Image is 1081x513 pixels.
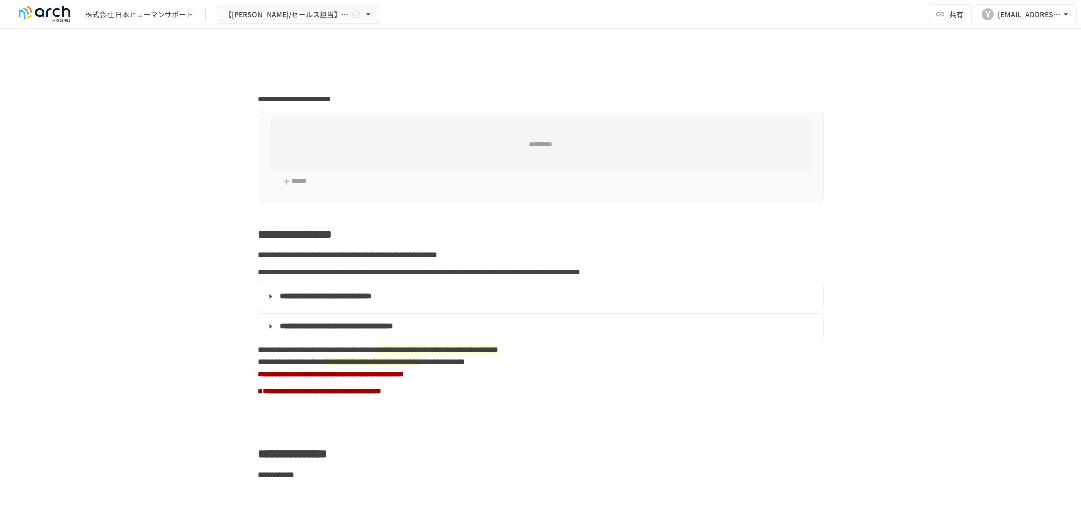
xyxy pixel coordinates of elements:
button: Y[EMAIL_ADDRESS][DOMAIN_NAME] [976,4,1077,24]
img: logo-default@2x-9cf2c760.svg [12,6,77,22]
button: 【[PERSON_NAME]/セールス担当】株式会社 日本ヒューマンサポート様_初期設定サポート [218,5,380,24]
button: 共有 [929,4,972,24]
span: 共有 [949,9,963,20]
div: Y [982,8,994,20]
div: [EMAIL_ADDRESS][DOMAIN_NAME] [998,8,1061,21]
div: 株式会社 日本ヒューマンサポート [85,9,193,20]
span: 【[PERSON_NAME]/セールス担当】株式会社 日本ヒューマンサポート様_初期設定サポート [225,8,349,21]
